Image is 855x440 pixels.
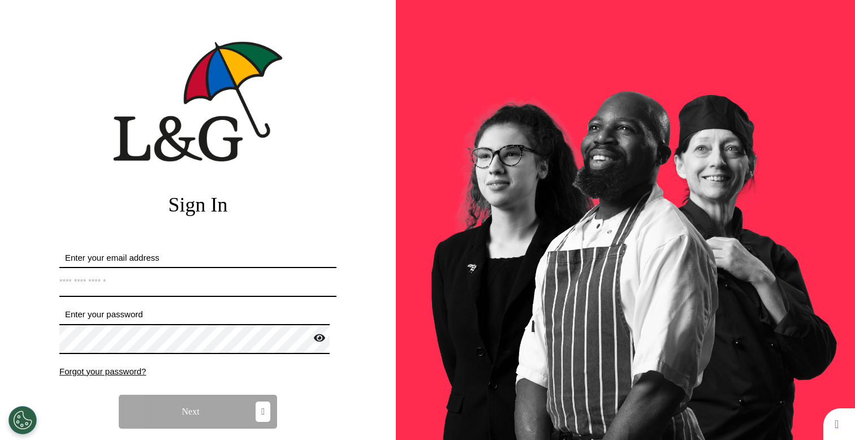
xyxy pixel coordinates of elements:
label: Enter your email address [59,252,336,265]
img: company logo [113,41,283,162]
h2: Sign In [59,193,336,217]
label: Enter your password [59,308,336,321]
span: Next [182,407,200,416]
span: Forgot your password? [59,366,146,376]
button: Next [119,395,277,429]
button: Open Preferences [8,406,37,434]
